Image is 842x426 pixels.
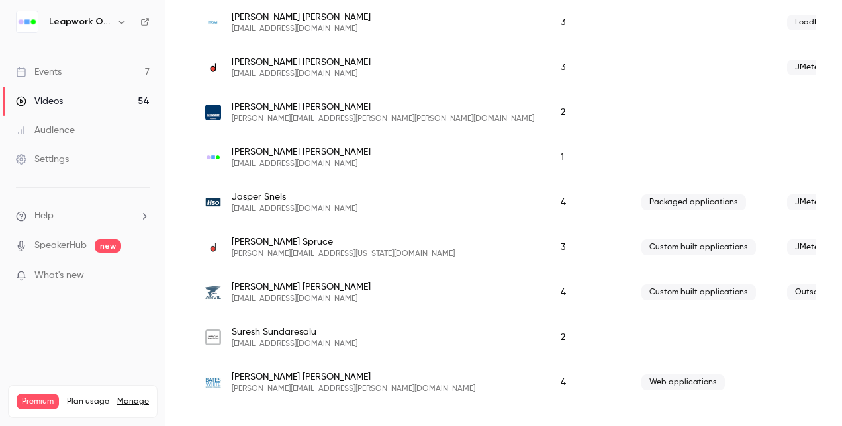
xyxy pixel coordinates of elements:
[16,95,63,108] div: Videos
[628,315,774,360] div: –
[232,384,475,394] span: [PERSON_NAME][EMAIL_ADDRESS][PERSON_NAME][DOMAIN_NAME]
[67,396,109,407] span: Plan usage
[232,69,371,79] span: [EMAIL_ADDRESS][DOMAIN_NAME]
[232,249,455,259] span: [PERSON_NAME][EMAIL_ADDRESS][US_STATE][DOMAIN_NAME]
[232,294,371,304] span: [EMAIL_ADDRESS][DOMAIN_NAME]
[232,204,357,214] span: [EMAIL_ADDRESS][DOMAIN_NAME]
[232,101,534,114] span: [PERSON_NAME] [PERSON_NAME]
[232,370,475,384] span: [PERSON_NAME] [PERSON_NAME]
[17,394,59,409] span: Premium
[641,374,725,390] span: Web applications
[34,209,54,223] span: Help
[205,239,221,255] img: delaware.co.uk
[205,105,221,120] img: schwarz-produktion.com
[547,180,628,225] div: 4
[232,325,357,339] span: Suresh Sundaresalu
[232,56,371,69] span: [PERSON_NAME] [PERSON_NAME]
[205,15,221,30] img: infosys.com
[34,239,87,253] a: SpeakerHub
[787,239,829,255] span: JMeter
[232,280,371,294] span: [PERSON_NAME] [PERSON_NAME]
[117,396,149,407] a: Manage
[232,114,534,124] span: [PERSON_NAME][EMAIL_ADDRESS][PERSON_NAME][PERSON_NAME][DOMAIN_NAME]
[232,11,371,24] span: [PERSON_NAME] [PERSON_NAME]
[641,194,746,210] span: Packaged applications
[16,209,150,223] li: help-dropdown-opener
[205,329,221,345] img: hitachisolutions.com
[205,374,221,390] img: bateswhite.com
[547,360,628,405] div: 4
[641,284,756,300] span: Custom built applications
[232,159,371,169] span: [EMAIL_ADDRESS][DOMAIN_NAME]
[16,153,69,166] div: Settings
[787,194,829,210] span: JMeter
[547,135,628,180] div: 1
[547,225,628,270] div: 3
[49,15,111,28] h6: Leapwork Online Event
[232,339,357,349] span: [EMAIL_ADDRESS][DOMAIN_NAME]
[17,11,38,32] img: Leapwork Online Event
[547,90,628,135] div: 2
[205,149,221,165] img: leapwork.com
[628,45,774,90] div: –
[641,239,756,255] span: Custom built applications
[232,235,455,249] span: [PERSON_NAME] Spruce
[205,194,221,210] img: hso.com
[16,65,62,79] div: Events
[232,146,371,159] span: [PERSON_NAME] [PERSON_NAME]
[547,45,628,90] div: 3
[16,124,75,137] div: Audience
[205,284,221,300] img: anvilcorp.com
[34,269,84,282] span: What's new
[628,135,774,180] div: –
[232,191,357,204] span: Jasper Snels
[787,60,829,75] span: JMeter
[547,270,628,315] div: 4
[205,60,221,75] img: delawareconsulting.com
[232,24,371,34] span: [EMAIL_ADDRESS][DOMAIN_NAME]
[547,315,628,360] div: 2
[95,239,121,253] span: new
[134,270,150,282] iframe: Noticeable Trigger
[628,90,774,135] div: –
